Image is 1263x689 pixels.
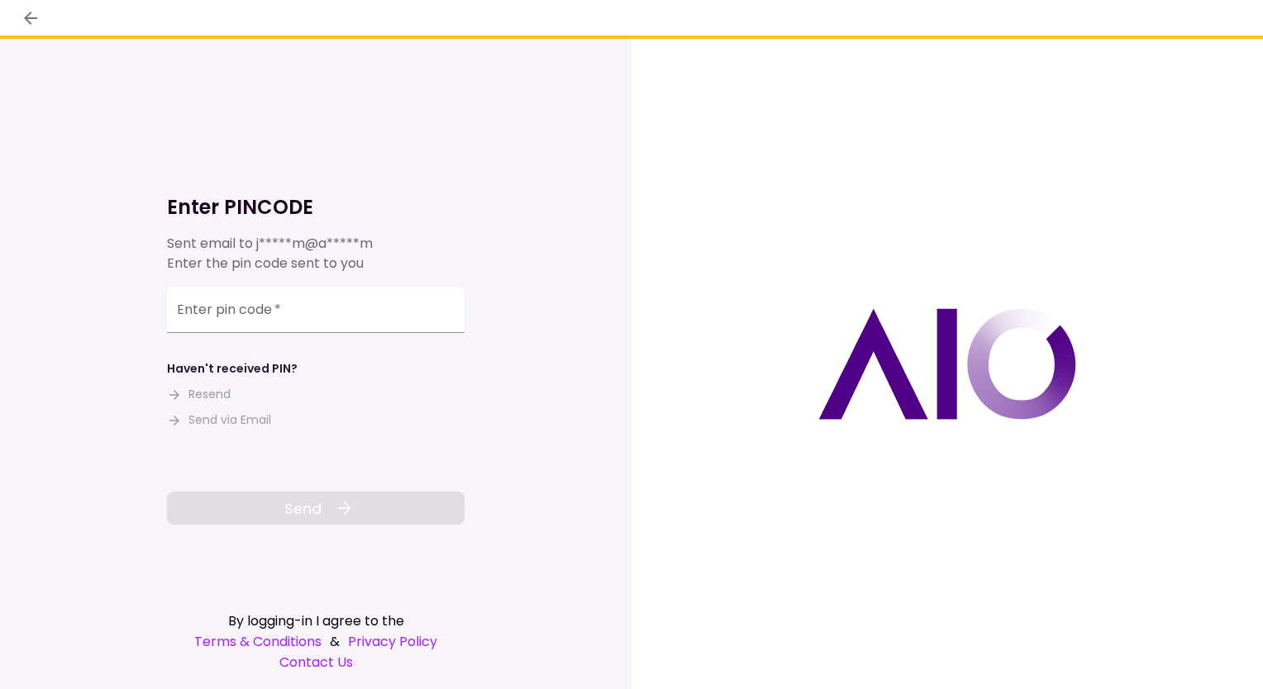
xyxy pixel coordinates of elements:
[818,308,1076,420] img: AIO logo
[17,4,45,32] button: back
[167,652,465,672] a: Contact Us
[167,492,465,525] button: Send
[167,360,298,378] div: Haven't received PIN?
[194,631,322,652] a: Terms & Conditions
[167,611,465,631] div: By logging-in I agree to the
[167,194,465,221] h1: Enter PINCODE
[348,631,437,652] a: Privacy Policy
[284,497,322,520] span: Send
[167,234,465,273] div: Sent email to Enter the pin code sent to you
[167,631,465,652] div: &
[167,386,231,403] button: Resend
[167,411,271,429] button: Send via Email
